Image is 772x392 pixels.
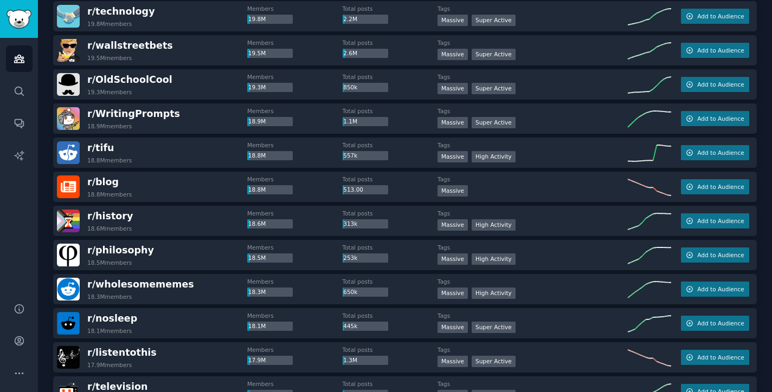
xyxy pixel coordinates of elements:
[438,39,628,47] dt: Tags
[247,322,293,331] div: 18.1M
[697,285,744,293] span: Add to Audience
[87,74,172,85] span: r/ OldSchoolCool
[87,381,147,392] span: r/ television
[247,253,293,263] div: 18.5M
[438,175,628,183] dt: Tags
[472,151,516,162] div: High Activity
[343,210,438,217] dt: Total posts
[438,356,468,367] div: Massive
[438,322,468,333] div: Massive
[681,43,749,58] button: Add to Audience
[247,151,293,161] div: 18.8M
[87,108,180,119] span: r/ WritingPrompts
[681,316,749,331] button: Add to Audience
[57,210,80,232] img: history
[57,244,80,266] img: philosophy
[438,380,628,388] dt: Tags
[57,107,80,130] img: WritingPrompts
[681,9,749,24] button: Add to Audience
[247,175,343,183] dt: Members
[87,211,133,221] span: r/ history
[247,312,343,319] dt: Members
[472,83,516,94] div: Super Active
[472,356,516,367] div: Super Active
[343,39,438,47] dt: Total posts
[343,185,388,195] div: 513.00
[343,356,388,365] div: 1.3M
[343,278,438,285] dt: Total posts
[343,107,438,115] dt: Total posts
[438,346,628,354] dt: Tags
[438,117,468,128] div: Massive
[697,217,744,225] span: Add to Audience
[57,278,80,300] img: wholesomememes
[697,81,744,88] span: Add to Audience
[472,288,516,299] div: High Activity
[438,185,468,197] div: Massive
[472,219,516,231] div: High Activity
[247,73,343,81] dt: Members
[87,191,132,198] div: 18.8M members
[697,354,744,361] span: Add to Audience
[343,288,388,297] div: 650k
[438,73,628,81] dt: Tags
[87,142,114,153] span: r/ tifu
[343,5,438,12] dt: Total posts
[343,117,388,127] div: 1.1M
[438,5,628,12] dt: Tags
[697,319,744,327] span: Add to Audience
[87,40,173,51] span: r/ wallstreetbets
[247,278,343,285] dt: Members
[57,346,80,369] img: listentothis
[438,83,468,94] div: Massive
[57,5,80,28] img: technology
[438,107,628,115] dt: Tags
[87,327,132,335] div: 18.1M members
[57,141,80,164] img: tifu
[57,312,80,335] img: nosleep
[343,49,388,58] div: 2.6M
[472,253,516,265] div: High Activity
[87,20,132,28] div: 19.8M members
[87,177,119,187] span: r/ blog
[681,282,749,297] button: Add to Audience
[438,312,628,319] dt: Tags
[57,73,80,96] img: OldSchoolCool
[697,12,744,20] span: Add to Audience
[472,15,516,26] div: Super Active
[697,251,744,259] span: Add to Audience
[87,122,132,130] div: 18.9M members
[87,6,155,17] span: r/ technology
[681,145,749,160] button: Add to Audience
[697,183,744,191] span: Add to Audience
[247,83,293,93] div: 19.3M
[681,213,749,228] button: Add to Audience
[438,244,628,251] dt: Tags
[472,322,516,333] div: Super Active
[87,279,194,290] span: r/ wholesomememes
[472,49,516,60] div: Super Active
[438,278,628,285] dt: Tags
[247,185,293,195] div: 18.8M
[343,141,438,149] dt: Total posts
[57,39,80,62] img: wallstreetbets
[247,107,343,115] dt: Members
[247,210,343,217] dt: Members
[438,210,628,217] dt: Tags
[343,253,388,263] div: 253k
[681,111,749,126] button: Add to Audience
[247,141,343,149] dt: Members
[247,49,293,58] div: 19.5M
[681,350,749,365] button: Add to Audience
[247,356,293,365] div: 17.9M
[438,141,628,149] dt: Tags
[247,39,343,47] dt: Members
[247,15,293,24] div: 19.8M
[681,247,749,263] button: Add to Audience
[343,15,388,24] div: 2.2M
[87,225,132,232] div: 18.6M members
[697,149,744,156] span: Add to Audience
[472,117,516,128] div: Super Active
[247,244,343,251] dt: Members
[681,77,749,92] button: Add to Audience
